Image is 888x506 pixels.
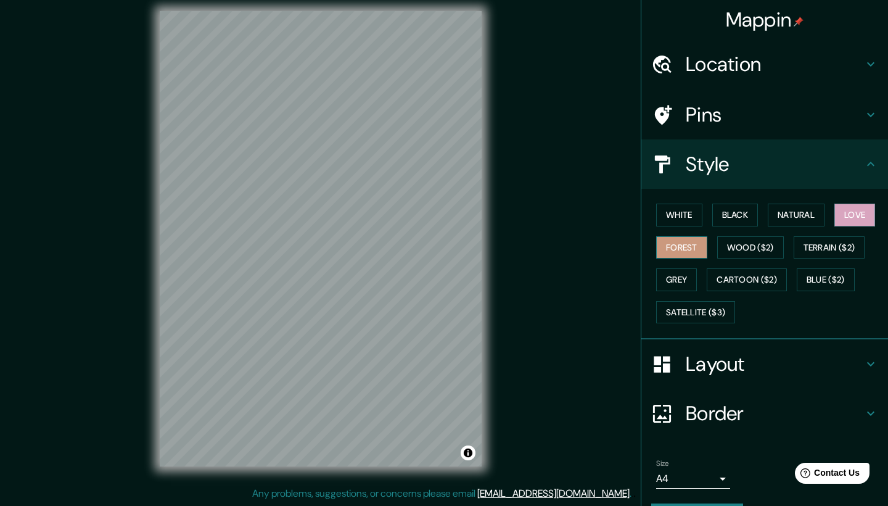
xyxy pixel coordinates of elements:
h4: Pins [686,102,863,127]
canvas: Map [160,11,482,467]
img: pin-icon.png [794,17,804,27]
button: Wood ($2) [717,236,784,259]
button: Toggle attribution [461,446,475,460]
button: Cartoon ($2) [707,268,787,291]
button: Blue ($2) [797,268,855,291]
button: Natural [768,204,824,226]
button: Grey [656,268,697,291]
div: Layout [641,339,888,389]
button: Black [712,204,758,226]
div: . [633,486,636,501]
a: [EMAIL_ADDRESS][DOMAIN_NAME] [477,487,630,500]
h4: Mappin [726,7,804,32]
h4: Style [686,152,863,176]
div: A4 [656,469,730,489]
button: Love [834,204,875,226]
label: Size [656,458,669,469]
button: White [656,204,702,226]
p: Any problems, suggestions, or concerns please email . [252,486,631,501]
button: Satellite ($3) [656,301,735,324]
div: Border [641,389,888,438]
div: Pins [641,90,888,139]
button: Terrain ($2) [794,236,865,259]
div: Style [641,139,888,189]
h4: Layout [686,352,863,376]
iframe: Help widget launcher [778,458,874,492]
h4: Location [686,52,863,77]
div: . [631,486,633,501]
h4: Border [686,401,863,426]
button: Forest [656,236,707,259]
div: Location [641,39,888,89]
